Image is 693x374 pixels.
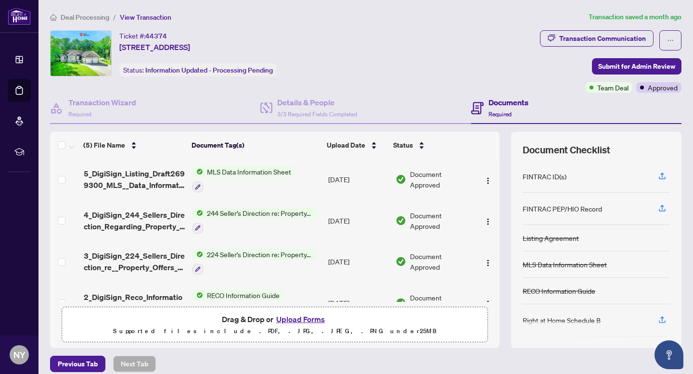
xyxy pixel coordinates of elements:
span: 4_DigiSign_244_Sellers_Direction_Regarding_Property_Offers_-_PropTx-[PERSON_NAME].pdf [84,209,185,232]
th: Upload Date [323,132,390,159]
div: Right at Home Schedule B [523,315,601,325]
img: Document Status [396,256,406,267]
span: (5) File Name [83,140,125,150]
span: 3_DigiSign_224_Sellers_Direction_re__Property_Offers_-_Imp_Info_for_Seller_Ack_-_PropTx-[PERSON_N... [84,250,185,273]
img: Logo [484,259,492,267]
td: [DATE] [324,282,392,324]
button: Status Icon224 Seller's Direction re: Property/Offers - Important Information for Seller Acknowle... [192,249,317,275]
span: Approved [648,82,678,93]
span: Previous Tab [58,356,98,372]
img: Status Icon [192,249,203,260]
p: Supported files include .PDF, .JPG, .JPEG, .PNG under 25 MB [68,325,482,337]
button: Status IconRECO Information Guide [192,290,283,316]
span: 44374 [145,32,167,40]
div: FINTRAC ID(s) [523,171,566,182]
span: ellipsis [667,37,674,44]
img: Logo [484,177,492,185]
span: 244 Seller’s Direction re: Property/Offers [203,208,317,218]
img: Document Status [396,298,406,308]
td: [DATE] [324,241,392,283]
span: 5_DigiSign_Listing_Draft2699300_MLS__Data_Information_Form.pdf [84,168,185,191]
span: NY [13,348,26,362]
button: Status IconMLS Data Information Sheet [192,166,295,192]
button: Logo [480,172,496,187]
h4: Details & People [277,97,357,108]
button: Transaction Communication [540,30,654,47]
span: [STREET_ADDRESS] [119,41,190,53]
button: Logo [480,295,496,311]
span: Drag & Drop orUpload FormsSupported files include .PDF, .JPG, .JPEG, .PNG under25MB [62,307,488,343]
article: Transaction saved a month ago [589,12,681,23]
span: 3/3 Required Fields Completed [277,111,357,118]
div: Status: [119,63,277,76]
img: Logo [484,300,492,308]
th: Status [389,132,473,159]
span: Status [393,140,413,150]
span: home [50,14,57,21]
button: Previous Tab [50,356,105,372]
span: Document Approved [410,251,472,272]
div: RECO Information Guide [523,286,595,296]
button: Logo [480,213,496,228]
td: [DATE] [324,159,392,200]
div: FINTRAC PEP/HIO Record [523,203,602,214]
button: Logo [480,254,496,269]
img: IMG-S12290012_1.jpg [51,31,111,76]
span: 2_DigiSign_Reco_Information_Guide_-_RECO_Forms.pdf [84,291,185,314]
button: Open asap [654,340,683,369]
span: Information Updated - Processing Pending [145,66,273,75]
span: View Transaction [120,13,171,22]
span: Upload Date [327,140,365,150]
span: RECO Information Guide [203,290,283,300]
span: Required [68,111,91,118]
div: MLS Data Information Sheet [523,259,607,270]
span: Required [488,111,512,118]
img: Document Status [396,174,406,185]
span: MLS Data Information Sheet [203,166,295,177]
button: Submit for Admin Review [592,58,681,75]
button: Status Icon244 Seller’s Direction re: Property/Offers [192,208,317,234]
span: Deal Processing [61,13,109,22]
img: Logo [484,218,492,225]
td: [DATE] [324,200,392,241]
span: Document Approved [410,292,472,313]
span: Submit for Admin Review [598,59,675,74]
span: Document Approved [410,169,472,190]
img: Status Icon [192,166,203,177]
h4: Documents [488,97,528,108]
span: 224 Seller's Direction re: Property/Offers - Important Information for Seller Acknowledgement [203,249,317,260]
div: Ticket #: [119,30,167,41]
img: Status Icon [192,290,203,300]
button: Upload Forms [273,313,328,325]
div: Listing Agreement [523,233,579,243]
img: Document Status [396,215,406,226]
span: Document Checklist [523,143,610,157]
img: Status Icon [192,208,203,218]
th: (5) File Name [79,132,188,159]
img: logo [8,7,31,25]
th: Document Tag(s) [188,132,323,159]
span: Team Deal [597,82,629,93]
span: Drag & Drop or [222,313,328,325]
div: Transaction Communication [559,31,646,46]
span: Document Approved [410,210,472,231]
li: / [113,12,116,23]
button: Next Tab [113,356,156,372]
h4: Transaction Wizard [68,97,136,108]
